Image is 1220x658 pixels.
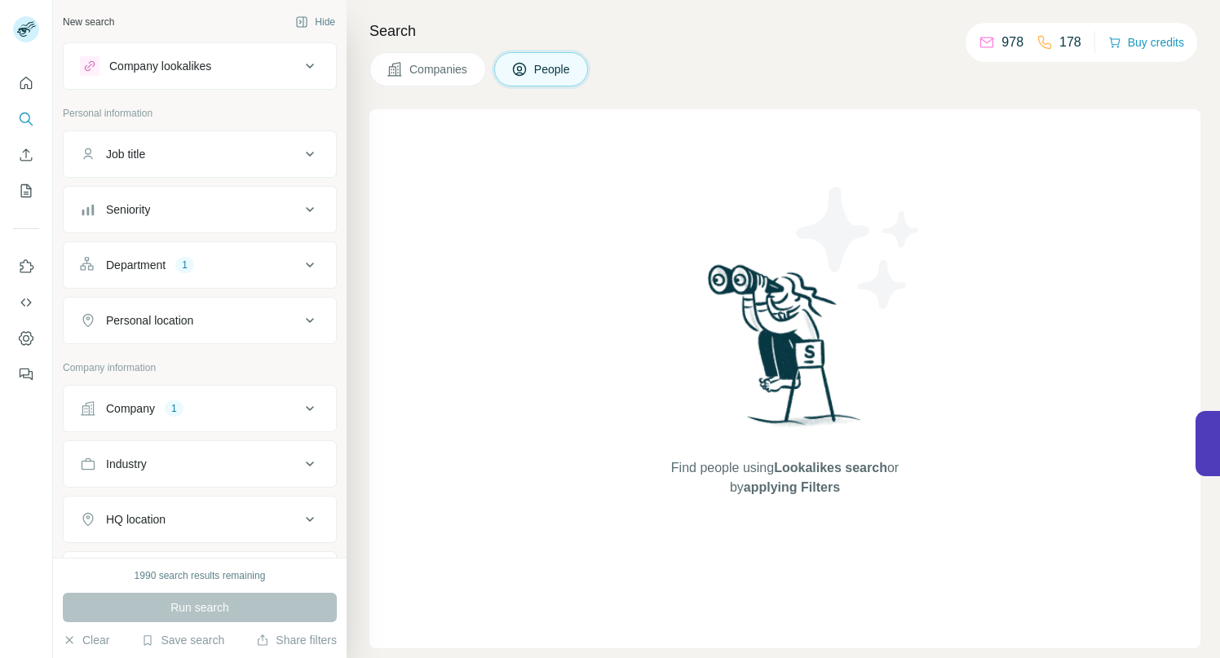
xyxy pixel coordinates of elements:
div: 1990 search results remaining [135,568,266,583]
div: Department [106,257,166,273]
button: Buy credits [1108,31,1184,54]
button: HQ location [64,500,336,539]
div: Company [106,400,155,417]
div: Personal location [106,312,193,329]
button: Job title [64,135,336,174]
div: HQ location [106,511,166,528]
button: Clear [63,632,109,648]
button: Use Surfe API [13,288,39,317]
p: Personal information [63,106,337,121]
button: Enrich CSV [13,140,39,170]
button: Annual revenue ($) [64,555,336,594]
button: Company lookalikes [64,46,336,86]
div: Seniority [106,201,150,218]
span: People [534,61,572,77]
span: applying Filters [744,480,840,494]
img: Surfe Illustration - Woman searching with binoculars [701,260,870,442]
span: Lookalikes search [774,461,887,475]
div: 1 [165,401,183,416]
p: Company information [63,360,337,375]
button: Quick start [13,68,39,98]
h4: Search [369,20,1200,42]
p: 178 [1059,33,1081,52]
button: Save search [141,632,224,648]
button: Department1 [64,245,336,285]
div: 1 [175,258,194,272]
button: Company1 [64,389,336,428]
button: Search [13,104,39,134]
button: Share filters [256,632,337,648]
span: Companies [409,61,469,77]
div: Company lookalikes [109,58,211,74]
button: My lists [13,176,39,205]
button: Personal location [64,301,336,340]
p: 978 [1001,33,1023,52]
div: New search [63,15,114,29]
div: Job title [106,146,145,162]
img: Surfe Illustration - Stars [785,174,932,321]
div: Industry [106,456,147,472]
button: Use Surfe on LinkedIn [13,252,39,281]
span: Find people using or by [654,458,915,497]
button: Dashboard [13,324,39,353]
button: Feedback [13,360,39,389]
button: Industry [64,444,336,484]
button: Hide [284,10,347,34]
button: Seniority [64,190,336,229]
